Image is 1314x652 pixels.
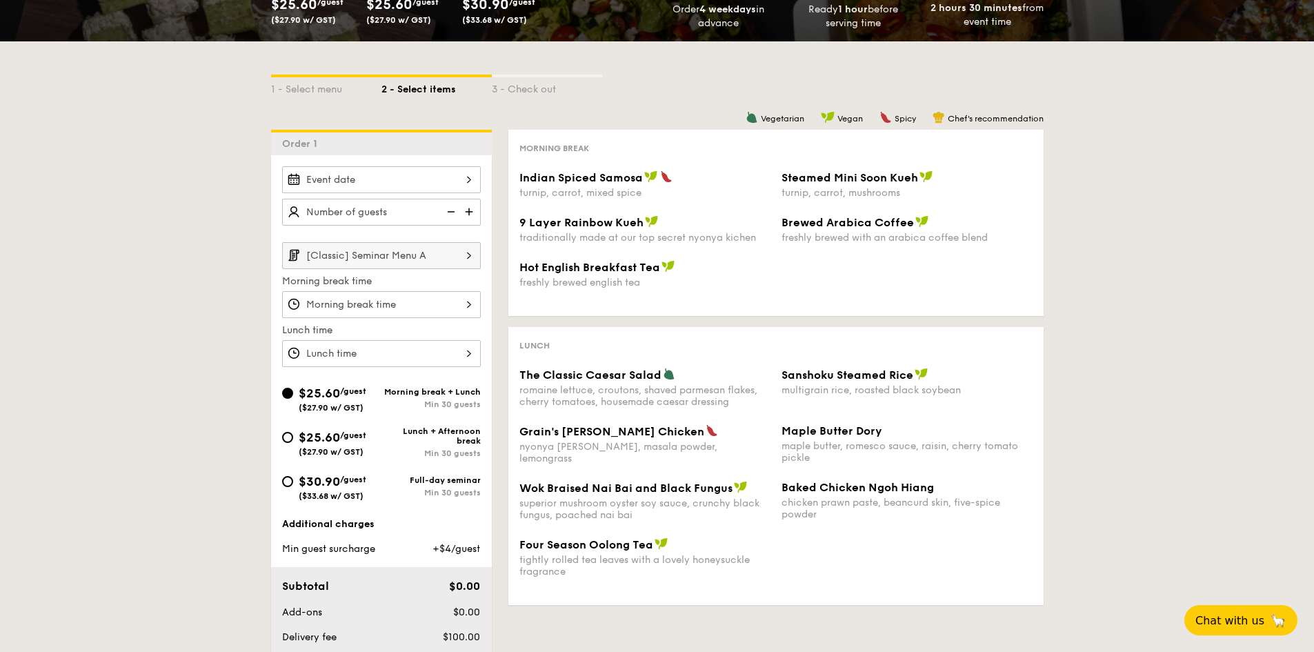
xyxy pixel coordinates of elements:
span: ($27.90 w/ GST) [299,403,364,413]
div: turnip, carrot, mixed spice [519,187,770,199]
span: $0.00 [449,580,480,593]
div: Min 30 guests [381,399,481,409]
div: superior mushroom oyster soy sauce, crunchy black fungus, poached nai bai [519,497,770,521]
div: turnip, carrot, mushrooms [782,187,1033,199]
div: Min 30 guests [381,488,481,497]
div: tightly rolled tea leaves with a lovely honeysuckle fragrance [519,554,770,577]
img: icon-vegan.f8ff3823.svg [821,111,835,124]
span: ($27.90 w/ GST) [271,15,336,25]
div: freshly brewed english tea [519,277,770,288]
div: maple butter, romesco sauce, raisin, cherry tomato pickle [782,440,1033,464]
span: 9 Layer Rainbow Kueh [519,216,644,229]
span: Four Season Oolong Tea [519,538,653,551]
img: icon-vegetarian.fe4039eb.svg [746,111,758,124]
div: Min 30 guests [381,448,481,458]
div: 1 - Select menu [271,77,381,97]
span: Grain's [PERSON_NAME] Chicken [519,425,704,438]
span: Brewed Arabica Coffee [782,216,914,229]
span: /guest [340,431,366,440]
img: icon-spicy.37a8142b.svg [879,111,892,124]
div: Additional charges [282,517,481,531]
div: romaine lettuce, croutons, shaved parmesan flakes, cherry tomatoes, housemade caesar dressing [519,384,770,408]
span: ($27.90 w/ GST) [299,447,364,457]
span: Sanshoku Steamed Rice [782,368,913,382]
img: icon-reduce.1d2dbef1.svg [439,199,460,225]
div: Lunch + Afternoon break [381,426,481,446]
span: Morning break [519,144,589,153]
div: 3 - Check out [492,77,602,97]
div: traditionally made at our top secret nyonya kichen [519,232,770,244]
div: Full-day seminar [381,475,481,485]
span: Delivery fee [282,631,337,643]
span: /guest [340,386,366,396]
strong: 2 hours 30 minutes [930,2,1022,14]
span: ($27.90 w/ GST) [366,15,431,25]
span: Chef's recommendation [948,114,1044,124]
img: icon-spicy.37a8142b.svg [706,424,718,437]
span: Order 1 [282,138,323,150]
span: Add-ons [282,606,322,618]
span: The Classic Caesar Salad [519,368,661,382]
div: chicken prawn paste, beancurd skin, five-spice powder [782,497,1033,520]
div: multigrain rice, roasted black soybean [782,384,1033,396]
span: $30.90 [299,474,340,489]
span: $100.00 [443,631,480,643]
input: $25.60/guest($27.90 w/ GST)Morning break + LunchMin 30 guests [282,388,293,399]
img: icon-spicy.37a8142b.svg [660,170,673,183]
span: Indian Spiced Samosa [519,171,643,184]
span: Wok Braised Nai Bai and Black Fungus [519,482,733,495]
div: from event time [926,1,1049,29]
span: Spicy [895,114,916,124]
div: 2 - Select items [381,77,492,97]
strong: 4 weekdays [699,3,756,15]
span: Baked Chicken Ngoh Hiang [782,481,934,494]
img: icon-add.58712e84.svg [460,199,481,225]
input: Number of guests [282,199,481,226]
span: $25.60 [299,430,340,445]
img: icon-vegan.f8ff3823.svg [915,368,928,380]
img: icon-vegan.f8ff3823.svg [919,170,933,183]
div: nyonya [PERSON_NAME], masala powder, lemongrass [519,441,770,464]
label: Lunch time [282,324,481,337]
img: icon-chevron-right.3c0dfbd6.svg [457,242,481,268]
input: Morning break time [282,291,481,318]
img: icon-vegan.f8ff3823.svg [655,537,668,550]
span: Hot English Breakfast Tea [519,261,660,274]
span: Vegan [837,114,863,124]
img: icon-vegan.f8ff3823.svg [661,260,675,273]
div: Morning break + Lunch [381,387,481,397]
span: Lunch [519,341,550,350]
img: icon-vegan.f8ff3823.svg [734,481,748,493]
span: Subtotal [282,580,329,593]
span: +$4/guest [432,543,480,555]
strong: 1 hour [838,3,868,15]
span: Chat with us [1195,614,1264,627]
span: $25.60 [299,386,340,401]
img: icon-vegetarian.fe4039eb.svg [663,368,675,380]
img: icon-chef-hat.a58ddaea.svg [933,111,945,124]
input: $30.90/guest($33.68 w/ GST)Full-day seminarMin 30 guests [282,476,293,487]
img: icon-vegan.f8ff3823.svg [915,215,929,228]
span: Min guest surcharge [282,543,375,555]
button: Chat with us🦙 [1184,605,1297,635]
span: ($33.68 w/ GST) [462,15,527,25]
img: icon-vegan.f8ff3823.svg [644,170,658,183]
span: /guest [340,475,366,484]
div: Ready before serving time [791,3,915,30]
label: Morning break time [282,275,481,288]
span: Maple Butter Dory [782,424,882,437]
div: freshly brewed with an arabica coffee blend [782,232,1033,244]
input: $25.60/guest($27.90 w/ GST)Lunch + Afternoon breakMin 30 guests [282,432,293,443]
img: icon-vegan.f8ff3823.svg [645,215,659,228]
span: 🦙 [1270,613,1286,629]
span: ($33.68 w/ GST) [299,491,364,501]
div: Order in advance [657,3,781,30]
span: Steamed Mini Soon Kueh [782,171,918,184]
span: Vegetarian [761,114,804,124]
input: Lunch time [282,340,481,367]
input: Event date [282,166,481,193]
span: $0.00 [453,606,480,618]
